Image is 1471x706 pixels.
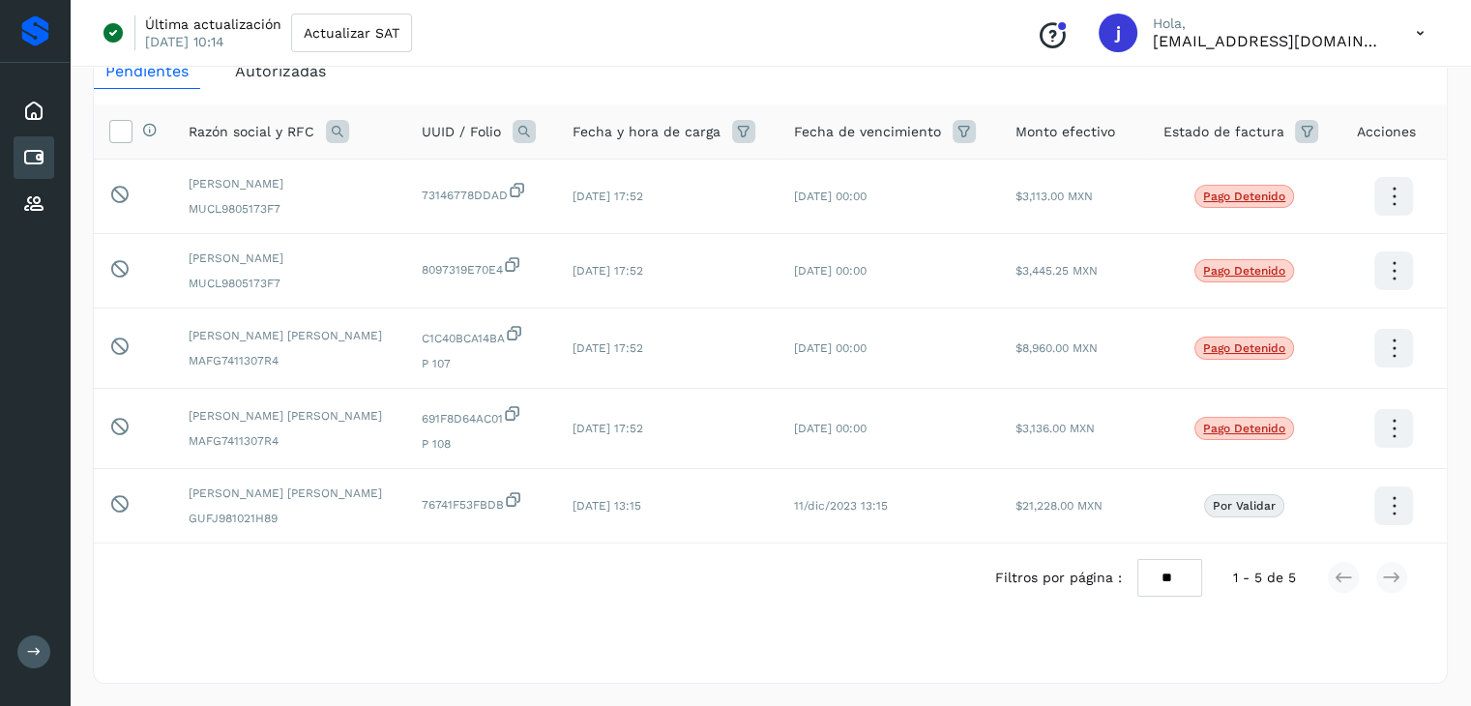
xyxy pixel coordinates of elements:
p: Última actualización [145,15,281,33]
div: Cuentas por pagar [14,136,54,179]
span: $3,445.25 MXN [1015,264,1098,278]
span: 691F8D64AC01 [422,404,542,427]
span: $3,113.00 MXN [1015,190,1093,203]
span: [PERSON_NAME] [PERSON_NAME] [189,485,391,502]
div: Proveedores [14,183,54,225]
p: jrodriguez@kalapata.co [1153,32,1385,50]
span: Actualizar SAT [304,26,399,40]
span: 11/dic/2023 13:15 [794,499,888,513]
span: GUFJ981021H89 [189,510,391,527]
span: $21,228.00 MXN [1015,499,1103,513]
span: [PERSON_NAME] [189,250,391,267]
span: [PERSON_NAME] [PERSON_NAME] [189,327,391,344]
span: Fecha de vencimiento [794,122,941,142]
span: [DATE] 00:00 [794,264,867,278]
p: Pago detenido [1203,341,1285,355]
span: MUCL9805173F7 [189,200,391,218]
span: 8097319E70E4 [422,255,542,279]
span: [DATE] 00:00 [794,190,867,203]
span: [DATE] 13:15 [573,499,641,513]
span: MUCL9805173F7 [189,275,391,292]
p: Pago detenido [1203,190,1285,203]
span: UUID / Folio [422,122,501,142]
p: Pago detenido [1203,422,1285,435]
span: Estado de factura [1162,122,1283,142]
span: C1C40BCA14BA [422,324,542,347]
span: P 107 [422,355,542,372]
p: [DATE] 10:14 [145,33,224,50]
span: Autorizadas [235,62,326,80]
span: Pendientes [105,62,189,80]
span: Monto efectivo [1015,122,1115,142]
div: Inicio [14,90,54,132]
span: Acciones [1357,122,1416,142]
span: [DATE] 17:52 [573,190,643,203]
span: [DATE] 00:00 [794,422,867,435]
button: Actualizar SAT [291,14,412,52]
p: Por validar [1213,499,1276,513]
span: [PERSON_NAME] [189,175,391,192]
span: 73146778DDAD [422,181,542,204]
span: [DATE] 00:00 [794,341,867,355]
p: Hola, [1153,15,1385,32]
span: $8,960.00 MXN [1015,341,1098,355]
span: Filtros por página : [995,568,1122,588]
span: Fecha y hora de carga [573,122,721,142]
span: MAFG7411307R4 [189,352,391,369]
span: 76741F53FBDB [422,490,542,514]
p: Pago detenido [1203,264,1285,278]
span: MAFG7411307R4 [189,432,391,450]
span: 1 - 5 de 5 [1233,568,1296,588]
span: $3,136.00 MXN [1015,422,1095,435]
span: [PERSON_NAME] [PERSON_NAME] [189,407,391,425]
span: Razón social y RFC [189,122,314,142]
span: [DATE] 17:52 [573,422,643,435]
span: [DATE] 17:52 [573,264,643,278]
span: P 108 [422,435,542,453]
span: [DATE] 17:52 [573,341,643,355]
